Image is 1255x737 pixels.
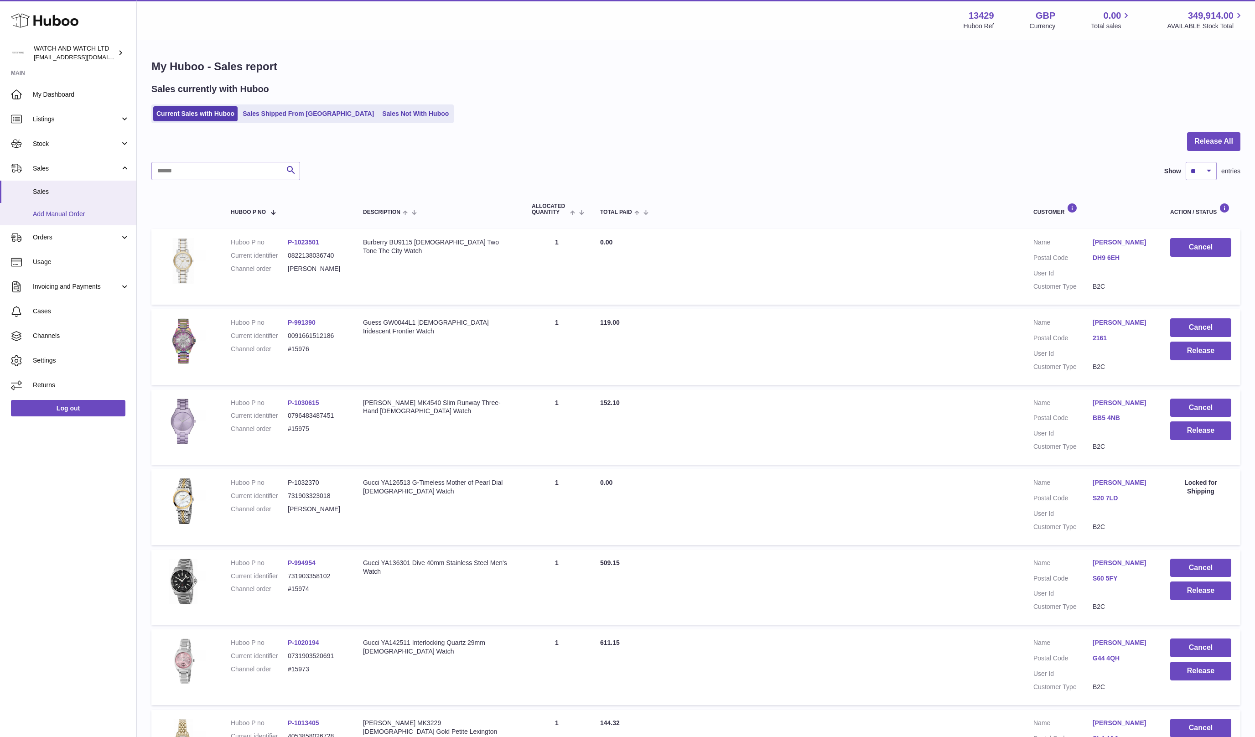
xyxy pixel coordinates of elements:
[33,210,130,218] span: Add Manual Order
[1091,22,1131,31] span: Total sales
[1093,414,1152,422] a: BB5 4NB
[1033,349,1093,358] dt: User Id
[231,559,288,567] dt: Huboo P no
[231,719,288,727] dt: Huboo P no
[1170,342,1231,360] button: Release
[33,90,130,99] span: My Dashboard
[231,332,288,340] dt: Current identifier
[288,652,345,660] dd: 0731903520691
[1033,670,1093,678] dt: User Id
[231,425,288,433] dt: Channel order
[288,665,345,674] dd: #15973
[151,59,1240,74] h1: My Huboo - Sales report
[600,559,620,566] span: 509.15
[33,164,120,173] span: Sales
[33,307,130,316] span: Cases
[1036,10,1055,22] strong: GBP
[34,44,116,62] div: WATCH AND WATCH LTD
[288,332,345,340] dd: 0091661512186
[1033,429,1093,438] dt: User Id
[363,638,513,656] div: Gucci YA142511 Interlocking Quartz 29mm [DEMOGRAPHIC_DATA] Watch
[600,319,620,326] span: 119.00
[1033,442,1093,451] dt: Customer Type
[1170,662,1231,680] button: Release
[969,10,994,22] strong: 13429
[1170,203,1231,215] div: Action / Status
[153,106,238,121] a: Current Sales with Huboo
[964,22,994,31] div: Huboo Ref
[1104,10,1121,22] span: 0.00
[1033,494,1093,505] dt: Postal Code
[1093,654,1152,663] a: G44 4QH
[363,318,513,336] div: Guess GW0044L1 [DEMOGRAPHIC_DATA] Iridescent Frontier Watch
[1033,602,1093,611] dt: Customer Type
[288,345,345,353] dd: #15976
[1093,399,1152,407] a: [PERSON_NAME]
[1170,559,1231,577] button: Cancel
[379,106,452,121] a: Sales Not With Huboo
[1093,574,1152,583] a: S60 5FY
[288,251,345,260] dd: 0822138036740
[288,639,319,646] a: P-1020194
[288,492,345,500] dd: 731903323018
[523,229,591,305] td: 1
[231,265,288,273] dt: Channel order
[1033,509,1093,518] dt: User Id
[161,318,206,364] img: 1718123429.png
[161,638,206,684] img: 1731593154.jpg
[1093,638,1152,647] a: [PERSON_NAME]
[33,187,130,196] span: Sales
[1093,683,1152,691] dd: B2C
[1167,22,1244,31] span: AVAILABLE Stock Total
[1170,638,1231,657] button: Cancel
[231,492,288,500] dt: Current identifier
[288,719,319,727] a: P-1013405
[1093,363,1152,371] dd: B2C
[1170,478,1231,496] div: Locked for Shipping
[600,239,612,246] span: 0.00
[231,345,288,353] dt: Channel order
[288,319,316,326] a: P-991390
[363,399,513,416] div: [PERSON_NAME] MK4540 Slim Runway Three-Hand [DEMOGRAPHIC_DATA] Watch
[161,559,206,604] img: 1719996941.jpg
[1033,203,1152,215] div: Customer
[231,505,288,514] dt: Channel order
[231,411,288,420] dt: Current identifier
[33,140,120,148] span: Stock
[1093,719,1152,727] a: [PERSON_NAME]
[1033,238,1093,249] dt: Name
[1093,334,1152,343] a: 2161
[288,559,316,566] a: P-994954
[239,106,377,121] a: Sales Shipped From [GEOGRAPHIC_DATA]
[363,478,513,496] div: Gucci YA126513 G-Timeless Mother of Pearl Dial [DEMOGRAPHIC_DATA] Watch
[231,209,266,215] span: Huboo P no
[33,332,130,340] span: Channels
[1093,478,1152,487] a: [PERSON_NAME]
[1187,132,1240,151] button: Release All
[1033,559,1093,570] dt: Name
[1167,10,1244,31] a: 349,914.00 AVAILABLE Stock Total
[231,318,288,327] dt: Huboo P no
[1033,478,1093,489] dt: Name
[1164,167,1181,176] label: Show
[288,425,345,433] dd: #15975
[33,115,120,124] span: Listings
[33,282,120,291] span: Invoicing and Payments
[1033,399,1093,410] dt: Name
[1170,238,1231,257] button: Cancel
[1093,254,1152,262] a: DH9 6EH
[34,53,134,61] span: [EMAIL_ADDRESS][DOMAIN_NAME]
[1033,719,1093,730] dt: Name
[288,572,345,581] dd: 731903358102
[1093,523,1152,531] dd: B2C
[1170,318,1231,337] button: Cancel
[33,258,130,266] span: Usage
[231,478,288,487] dt: Huboo P no
[231,251,288,260] dt: Current identifier
[288,478,345,487] dd: P-1032370
[1170,581,1231,600] button: Release
[1030,22,1056,31] div: Currency
[33,233,120,242] span: Orders
[231,572,288,581] dt: Current identifier
[1033,654,1093,665] dt: Postal Code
